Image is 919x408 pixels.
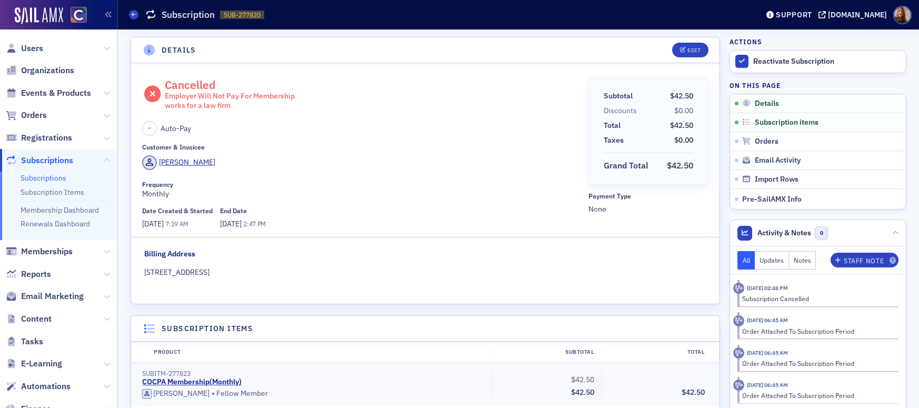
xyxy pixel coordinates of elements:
a: Subscription Items [21,187,84,197]
div: [DOMAIN_NAME] [828,10,887,19]
h4: Details [162,45,196,56]
span: Orders [21,110,47,121]
time: 8/21/2025 02:48 PM [747,284,788,292]
div: Frequency [142,181,173,188]
span: $42.50 [571,387,594,397]
div: Activity [733,347,744,359]
button: Staff Note [831,253,898,267]
span: Reports [21,268,51,280]
div: Subscription Cancelled [742,294,891,303]
span: $42.50 [670,121,693,130]
time: 7/21/2025 06:45 AM [747,349,788,356]
span: $42.50 [667,160,693,171]
a: Renewals Dashboard [21,219,90,228]
div: [PERSON_NAME] [153,389,209,399]
span: E-Learning [21,358,62,370]
a: [PERSON_NAME] [142,155,215,170]
span: SUB-277820 [224,11,261,19]
a: E-Learning [6,358,62,370]
div: Edit [687,47,701,53]
button: Reactivate Subscription [730,51,906,73]
a: Organizations [6,65,74,76]
button: Edit [672,43,708,57]
span: None [588,204,709,215]
span: Events & Products [21,87,91,99]
div: Employer Will Not Pay For Membership [165,92,295,101]
a: Tasks [6,336,43,347]
div: Monthly [142,181,581,200]
span: Subscriptions [21,155,73,166]
a: Reports [6,268,51,280]
div: Grand Total [604,160,648,172]
span: Subtotal [604,91,636,102]
a: Users [6,43,43,54]
span: 0 [815,226,828,240]
div: Order Attached To Subscription Period [742,326,891,336]
div: End Date [220,207,247,215]
span: Registrations [21,132,72,144]
a: Email Marketing [6,291,84,302]
span: Email Marketing [21,291,84,302]
span: [DATE] [220,219,243,228]
div: Order Attached To Subscription Period [742,359,891,368]
span: – [148,124,151,133]
h4: Subscription items [162,323,253,334]
span: Details [755,99,779,108]
div: Total [601,348,712,356]
button: All [737,251,755,270]
div: Billing Address [144,248,195,260]
a: Content [6,313,52,325]
div: Product [146,348,491,356]
h1: Subscription [162,8,215,21]
div: Taxes [604,135,624,146]
span: $42.50 [571,375,594,384]
a: Memberships [6,246,73,257]
a: Subscriptions [21,173,66,183]
div: Subtotal [491,348,601,356]
span: Organizations [21,65,74,76]
span: Content [21,313,52,325]
a: Orders [6,110,47,121]
span: Memberships [21,246,73,257]
div: Activity [733,315,744,326]
span: $0.00 [674,106,693,115]
div: Fellow Member [142,389,484,399]
span: Auto-Pay [161,123,191,134]
div: SUBITM-277823 [142,370,484,377]
a: SailAMX [15,7,63,24]
span: Discounts [604,105,641,116]
span: Subscription items [755,118,818,127]
div: Activity [733,380,744,391]
span: [DATE] [142,219,165,228]
a: Subscriptions [6,155,73,166]
span: $0.00 [674,135,693,145]
div: Reactivate Subscription [753,57,901,66]
a: Membership Dashboard [21,205,99,215]
h4: Actions [730,37,762,46]
button: [DOMAIN_NAME] [818,11,891,18]
span: Automations [21,381,71,392]
div: Activity [733,283,744,294]
span: Profile [893,6,912,24]
span: Taxes [604,135,627,146]
span: 2:47 PM [243,220,266,228]
div: Support [776,10,812,19]
span: Pre-SailAMX Info [742,194,802,204]
div: Subtotal [604,91,633,102]
span: Total [604,120,624,131]
span: Email Activity [755,156,801,165]
div: Staff Note [844,258,884,264]
img: SailAMX [71,7,87,23]
a: Events & Products [6,87,91,99]
span: Activity & Notes [757,227,811,238]
span: • [212,389,215,399]
div: Order Attached To Subscription Period [742,391,891,400]
span: $42.50 [670,91,693,101]
span: Users [21,43,43,54]
div: [STREET_ADDRESS] [144,267,707,278]
div: Discounts [604,105,637,116]
button: Notes [789,251,816,270]
span: Tasks [21,336,43,347]
div: Customer & Invoicee [142,143,205,151]
div: [PERSON_NAME] [159,157,215,168]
